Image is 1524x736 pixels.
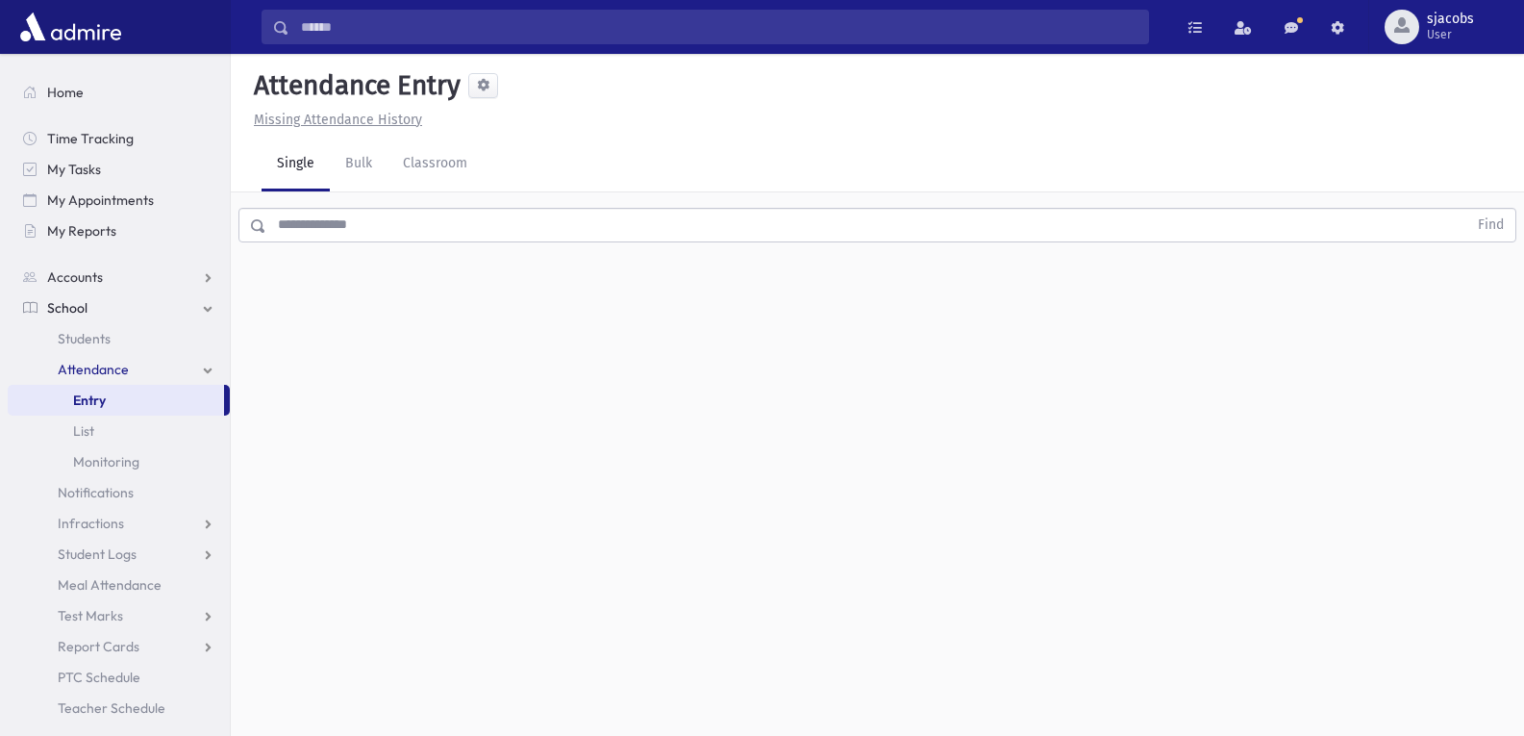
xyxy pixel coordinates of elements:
span: Time Tracking [47,130,134,147]
a: Monitoring [8,446,230,477]
a: Time Tracking [8,123,230,154]
a: Entry [8,385,224,416]
span: My Tasks [47,161,101,178]
span: Students [58,330,111,347]
a: Single [262,138,330,191]
span: Attendance [58,361,129,378]
a: Infractions [8,508,230,539]
span: Accounts [47,268,103,286]
a: PTC Schedule [8,662,230,693]
a: School [8,292,230,323]
a: My Appointments [8,185,230,216]
input: Search [289,10,1148,44]
a: Attendance [8,354,230,385]
span: List [73,422,94,440]
span: Notifications [58,484,134,501]
a: Students [8,323,230,354]
span: Student Logs [58,546,137,563]
a: Bulk [330,138,387,191]
a: My Reports [8,216,230,246]
a: Classroom [387,138,483,191]
a: Report Cards [8,631,230,662]
a: Home [8,77,230,108]
span: My Appointments [47,191,154,209]
span: Test Marks [58,607,123,624]
button: Find [1466,209,1515,241]
a: Accounts [8,262,230,292]
span: sjacobs [1427,12,1474,27]
span: Teacher Schedule [58,699,165,717]
a: Notifications [8,477,230,508]
h5: Attendance Entry [246,69,461,102]
span: Home [47,84,84,101]
a: List [8,416,230,446]
span: Monitoring [73,453,139,470]
span: Infractions [58,515,124,532]
span: User [1427,27,1474,42]
span: Meal Attendance [58,576,162,594]
span: Entry [73,392,106,409]
a: Meal Attendance [8,570,230,600]
u: Missing Attendance History [254,112,422,128]
span: My Reports [47,222,116,240]
img: AdmirePro [15,8,126,46]
a: Test Marks [8,600,230,631]
a: Student Logs [8,539,230,570]
a: My Tasks [8,154,230,185]
a: Teacher Schedule [8,693,230,723]
a: Missing Attendance History [246,112,422,128]
span: School [47,299,87,317]
span: PTC Schedule [58,669,140,686]
span: Report Cards [58,638,139,655]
